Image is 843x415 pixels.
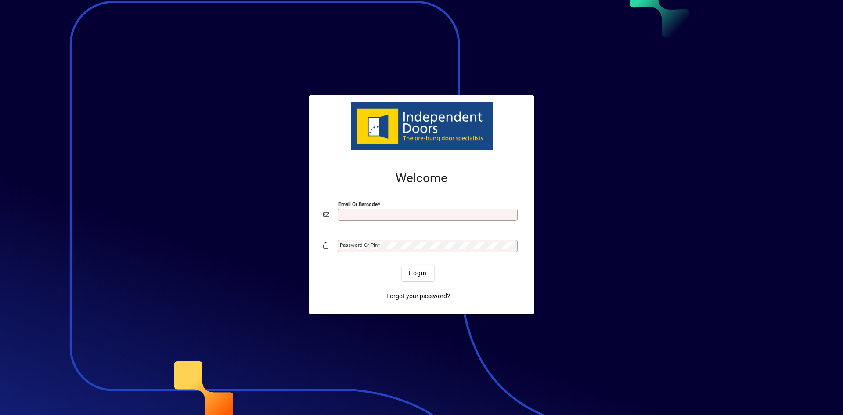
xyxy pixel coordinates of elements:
mat-label: Password or Pin [340,242,378,248]
a: Forgot your password? [383,288,454,304]
h2: Welcome [323,171,520,186]
span: Forgot your password? [386,292,450,301]
span: Login [409,269,427,278]
mat-label: Email or Barcode [338,201,378,207]
button: Login [402,265,434,281]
